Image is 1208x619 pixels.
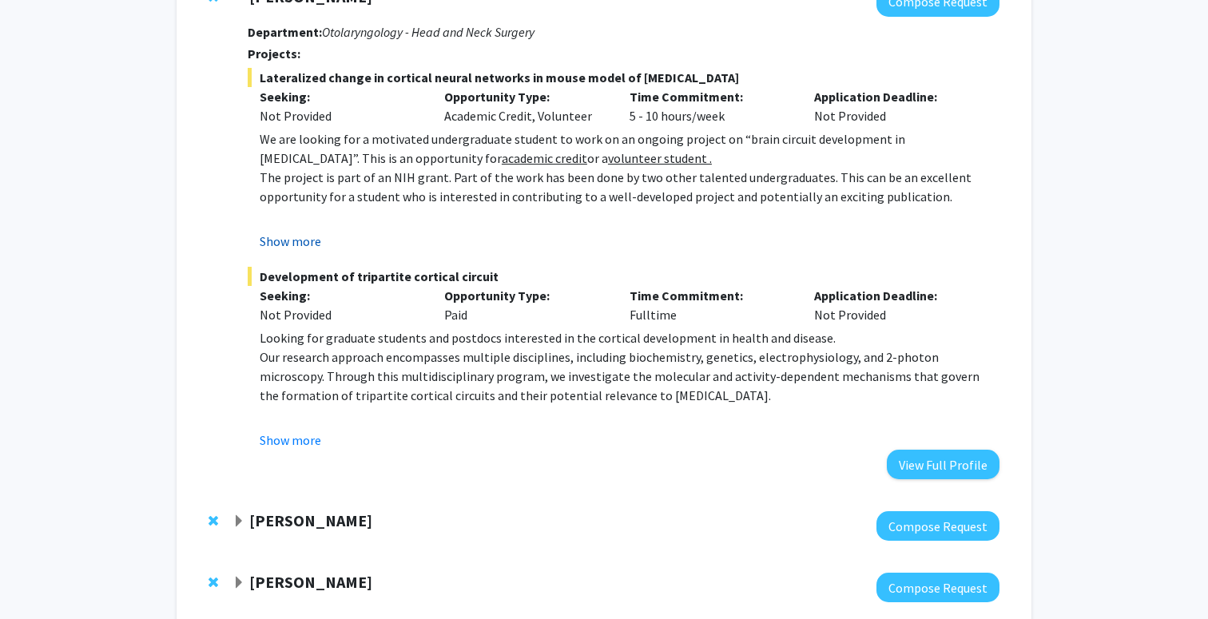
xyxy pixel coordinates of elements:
[608,150,712,166] u: volunteer student .
[260,305,421,324] div: Not Provided
[432,87,618,125] div: Academic Credit, Volunteer
[444,87,606,106] p: Opportunity Type:
[502,150,587,166] u: academic credit
[432,286,618,324] div: Paid
[209,514,218,527] span: Remove Jeffrey Tornheim from bookmarks
[814,286,976,305] p: Application Deadline:
[887,450,999,479] button: View Full Profile
[802,286,987,324] div: Not Provided
[876,511,999,541] button: Compose Request to Jeffrey Tornheim
[260,328,999,347] p: Looking for graduate students and postdocs interested in the cortical development in health and d...
[248,24,322,40] strong: Department:
[802,87,987,125] div: Not Provided
[260,87,421,106] p: Seeking:
[12,547,68,607] iframe: Chat
[630,87,791,106] p: Time Commitment:
[618,286,803,324] div: Fulltime
[260,431,321,450] button: Show more
[260,168,999,206] p: The project is part of an NIH grant. Part of the work has been done by two other talented undergr...
[260,232,321,251] button: Show more
[260,129,999,168] p: We are looking for a motivated undergraduate student to work on an ongoing project on “brain circ...
[630,286,791,305] p: Time Commitment:
[444,286,606,305] p: Opportunity Type:
[260,106,421,125] div: Not Provided
[322,24,534,40] i: Otolaryngology - Head and Neck Surgery
[814,87,976,106] p: Application Deadline:
[260,347,999,405] p: Our research approach encompasses multiple disciplines, including biochemistry, genetics, electro...
[260,286,421,305] p: Seeking:
[876,573,999,602] button: Compose Request to Raj Mukherjee
[249,572,372,592] strong: [PERSON_NAME]
[248,68,999,87] span: Lateralized change in cortical neural networks in mouse model of [MEDICAL_DATA]
[618,87,803,125] div: 5 - 10 hours/week
[209,576,218,589] span: Remove Raj Mukherjee from bookmarks
[232,515,245,528] span: Expand Jeffrey Tornheim Bookmark
[232,577,245,589] span: Expand Raj Mukherjee Bookmark
[249,510,372,530] strong: [PERSON_NAME]
[248,267,999,286] span: Development of tripartite cortical circuit
[248,46,300,62] strong: Projects:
